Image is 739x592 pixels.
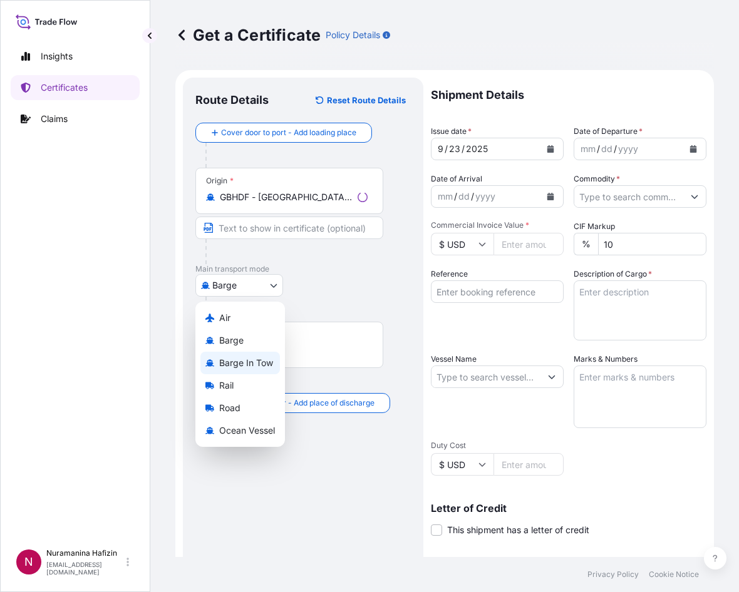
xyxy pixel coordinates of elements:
p: Policy Details [326,29,380,41]
p: Get a Certificate [175,25,321,45]
span: Barge [219,334,244,347]
span: Barge in Tow [219,357,273,369]
span: Rail [219,379,234,392]
div: Select transport [195,302,285,447]
span: Ocean Vessel [219,424,275,437]
span: Air [219,312,230,324]
span: Road [219,402,240,414]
